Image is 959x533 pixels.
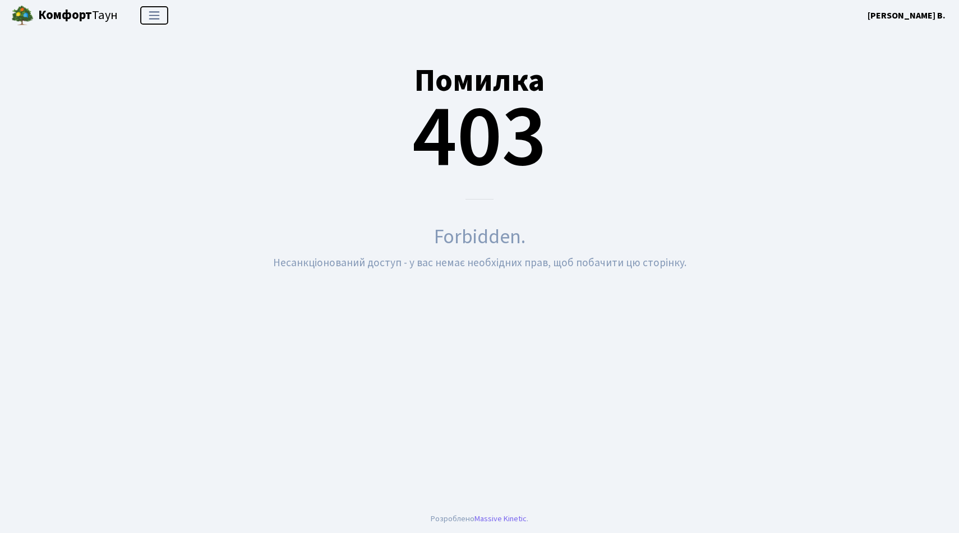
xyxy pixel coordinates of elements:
div: Forbidden. [17,222,942,252]
div: Розроблено . [431,513,528,525]
button: Переключити навігацію [140,6,168,25]
div: 403 [17,35,942,200]
img: logo.png [11,4,34,27]
small: Помилка [414,59,545,103]
a: Massive Kinetic [474,513,527,525]
small: Несанкціонований доступ - у вас немає необхідних прав, щоб побачити цю сторінку. [273,255,686,271]
a: [PERSON_NAME] В. [868,9,946,22]
b: Комфорт [38,6,92,24]
span: Таун [38,6,118,25]
b: [PERSON_NAME] В. [868,10,946,22]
